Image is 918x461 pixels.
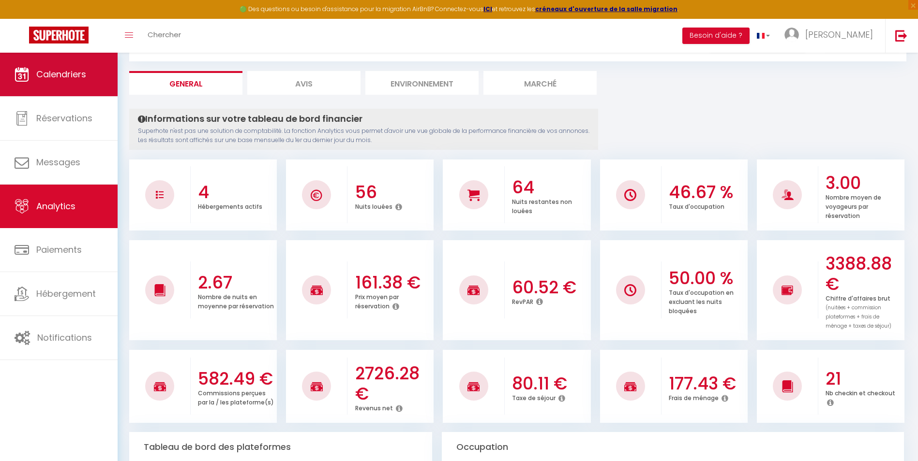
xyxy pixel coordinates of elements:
[826,191,881,220] p: Nombre moyen de voyageurs par réservation
[826,387,895,397] p: Nb checkin et checkout
[784,28,799,42] img: ...
[782,284,794,296] img: NO IMAGE
[624,284,636,296] img: NO IMAGE
[29,27,89,43] img: Super Booking
[777,19,885,53] a: ... [PERSON_NAME]
[36,244,82,256] span: Paiements
[826,173,902,193] h3: 3.00
[805,29,873,41] span: [PERSON_NAME]
[355,363,432,404] h3: 2726.28 €
[512,277,588,298] h3: 60.52 €
[8,4,37,33] button: Ouvrir le widget de chat LiveChat
[156,191,164,199] img: NO IMAGE
[355,402,393,412] p: Revenus net
[512,296,533,306] p: RevPAR
[483,5,492,13] a: ICI
[36,288,96,300] span: Hébergement
[138,127,589,145] p: Superhote n'est pas une solution de comptabilité. La fonction Analytics vous permet d'avoir une v...
[355,291,399,310] p: Prix moyen par réservation
[365,71,479,95] li: Environnement
[483,71,597,95] li: Marché
[512,177,588,198] h3: 64
[826,369,902,389] h3: 21
[36,68,86,80] span: Calendriers
[247,71,361,95] li: Avis
[36,200,75,212] span: Analytics
[826,304,891,330] span: (nuitées + commission plateformes + frais de ménage + taxes de séjour)
[669,201,724,211] p: Taux d'occupation
[512,392,556,402] p: Taxe de séjour
[140,19,188,53] a: Chercher
[36,156,80,168] span: Messages
[138,114,589,124] h4: Informations sur votre tableau de bord financier
[198,291,274,310] p: Nombre de nuits en moyenne par réservation
[669,374,745,394] h3: 177.43 €
[826,254,902,294] h3: 3388.88 €
[669,287,734,315] p: Taux d'occupation en excluant les nuits bloquées
[682,28,750,44] button: Besoin d'aide ?
[512,374,588,394] h3: 80.11 €
[198,182,274,202] h3: 4
[355,182,432,202] h3: 56
[355,273,432,293] h3: 161.38 €
[826,292,891,330] p: Chiffre d'affaires brut
[198,273,274,293] h3: 2.67
[198,387,274,406] p: Commissions perçues par la / les plateforme(s)
[148,29,181,40] span: Chercher
[198,369,274,389] h3: 582.49 €
[355,201,392,211] p: Nuits louées
[895,29,907,42] img: logout
[36,112,92,124] span: Réservations
[198,201,262,211] p: Hébergements actifs
[535,5,677,13] a: créneaux d'ouverture de la salle migration
[669,268,745,288] h3: 50.00 %
[129,71,242,95] li: General
[669,392,719,402] p: Frais de ménage
[877,418,911,454] iframe: Chat
[512,196,572,215] p: Nuits restantes non louées
[669,182,745,202] h3: 46.67 %
[37,331,92,344] span: Notifications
